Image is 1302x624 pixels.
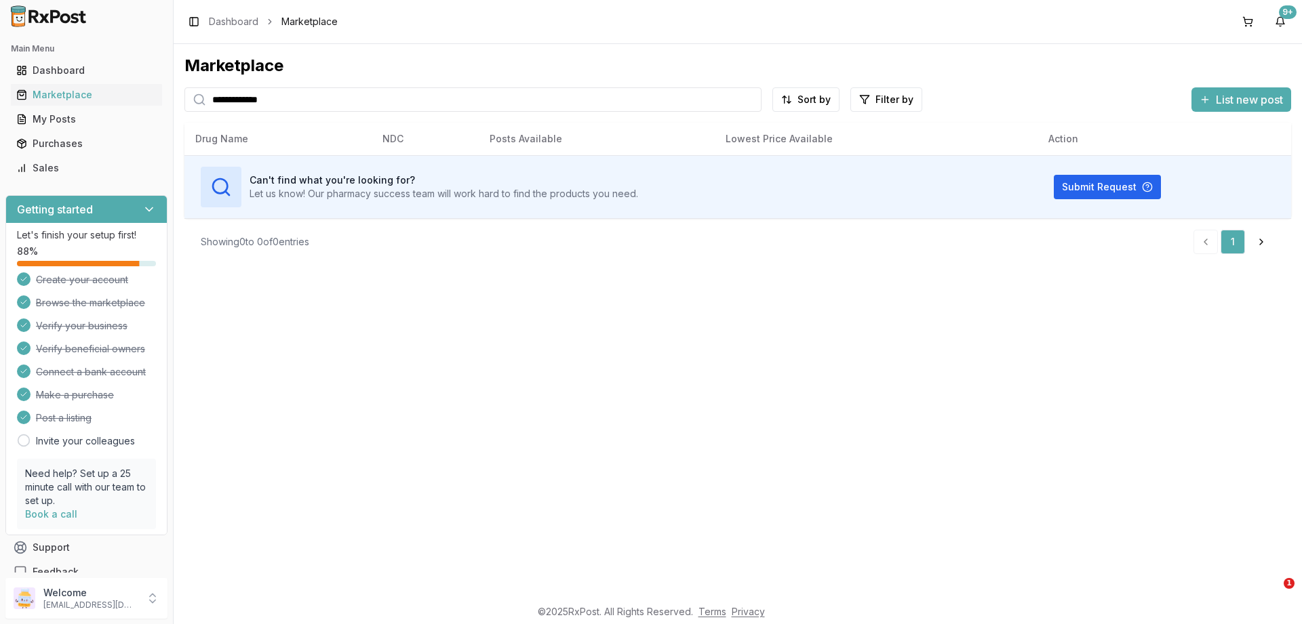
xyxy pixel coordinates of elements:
a: Book a call [25,508,77,520]
p: [EMAIL_ADDRESS][DOMAIN_NAME] [43,600,138,610]
a: Invite your colleagues [36,434,135,448]
span: Marketplace [281,15,338,28]
a: Terms [698,606,726,617]
span: Verify beneficial owners [36,342,145,356]
h2: Main Menu [11,43,162,54]
h3: Getting started [17,201,93,217]
span: 1 [1284,578,1295,589]
button: Sales [5,157,167,179]
button: Submit Request [1054,175,1161,199]
p: Let's finish your setup first! [17,228,156,242]
nav: breadcrumb [209,15,338,28]
a: Purchases [11,131,162,156]
h3: Can't find what you're looking for? [250,173,638,187]
span: Sort by [797,93,831,106]
th: Lowest Price Available [715,123,1038,155]
a: Privacy [732,606,765,617]
span: Verify your business [36,319,127,333]
div: Purchases [16,137,157,150]
span: Filter by [875,93,913,106]
div: My Posts [16,112,157,126]
span: Create your account [36,273,128,287]
button: Dashboard [5,60,167,81]
a: 1 [1221,230,1245,254]
th: Action [1038,123,1291,155]
button: My Posts [5,108,167,130]
a: Sales [11,156,162,180]
button: Feedback [5,560,167,584]
th: Posts Available [479,123,715,155]
img: RxPost Logo [5,5,92,27]
th: NDC [372,123,479,155]
span: 88 % [17,245,38,258]
div: Sales [16,161,157,175]
button: Support [5,535,167,560]
span: List new post [1216,91,1283,108]
div: Showing 0 to 0 of 0 entries [201,235,309,249]
span: Make a purchase [36,388,114,402]
button: Purchases [5,133,167,154]
a: Go to next page [1248,230,1275,254]
button: Filter by [850,87,922,112]
div: Dashboard [16,64,157,77]
a: My Posts [11,107,162,131]
p: Welcome [43,586,138,600]
a: Marketplace [11,83,162,107]
p: Need help? Set up a 25 minute call with our team to set up. [25,467,148,507]
div: 9+ [1279,5,1297,19]
img: User avatar [14,587,35,609]
div: Marketplace [16,88,157,102]
a: Dashboard [209,15,258,28]
span: Browse the marketplace [36,296,145,310]
button: 9+ [1269,11,1291,33]
nav: pagination [1193,230,1275,254]
th: Drug Name [184,123,372,155]
span: Post a listing [36,411,92,425]
button: Marketplace [5,84,167,106]
a: List new post [1191,94,1291,108]
button: Sort by [772,87,840,112]
span: Connect a bank account [36,365,146,379]
div: Marketplace [184,55,1291,77]
button: List new post [1191,87,1291,112]
span: Feedback [33,565,79,579]
a: Dashboard [11,58,162,83]
iframe: Intercom live chat [1256,578,1288,610]
p: Let us know! Our pharmacy success team will work hard to find the products you need. [250,187,638,201]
